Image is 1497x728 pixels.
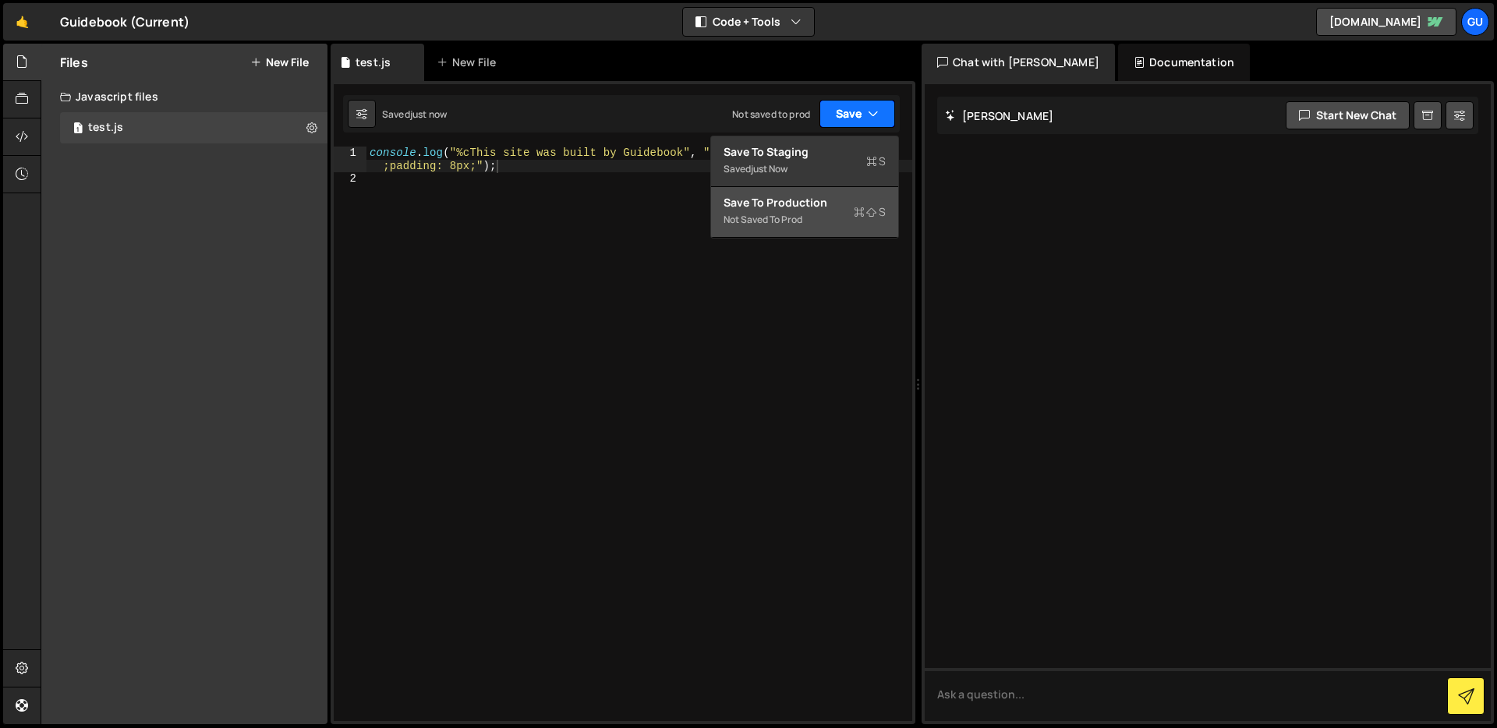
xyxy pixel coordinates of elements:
div: just now [410,108,447,121]
div: test.js [88,121,123,135]
div: Documentation [1118,44,1250,81]
button: Save [819,100,895,128]
span: S [854,204,886,220]
a: 🤙 [3,3,41,41]
a: [DOMAIN_NAME] [1316,8,1456,36]
button: Code + Tools [683,8,814,36]
div: just now [751,162,787,175]
div: 2 [334,172,366,186]
div: test.js [356,55,391,70]
div: Not saved to prod [732,108,810,121]
div: 16498/44908.js [60,112,327,143]
h2: Files [60,54,88,71]
div: Guidebook (Current) [60,12,189,31]
button: Save to ProductionS Not saved to prod [711,187,898,238]
button: Save to StagingS Savedjust now [711,136,898,187]
div: Javascript files [41,81,327,112]
div: 1 [334,147,366,172]
div: Saved [724,160,886,178]
div: Save to Staging [724,144,886,160]
div: Saved [382,108,447,121]
div: Save to Production [724,195,886,210]
span: S [866,154,886,169]
a: Gu [1461,8,1489,36]
span: 1 [73,123,83,136]
div: Chat with [PERSON_NAME] [922,44,1115,81]
div: Not saved to prod [724,210,886,229]
h2: [PERSON_NAME] [945,108,1053,123]
div: New File [437,55,502,70]
button: New File [250,56,309,69]
button: Start new chat [1286,101,1410,129]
